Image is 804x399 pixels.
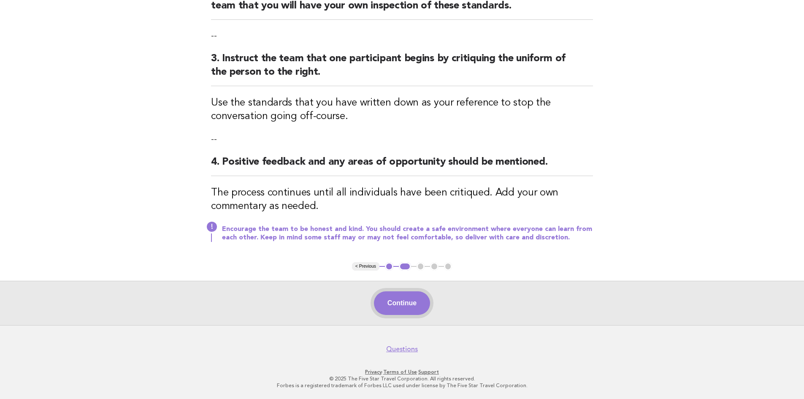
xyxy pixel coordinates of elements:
a: Terms of Use [383,369,417,375]
h3: The process continues until all individuals have been critiqued. Add your own commentary as needed. [211,186,593,213]
a: Privacy [365,369,382,375]
a: Support [418,369,439,375]
button: Continue [374,291,430,315]
h2: 4. Positive feedback and any areas of opportunity should be mentioned. [211,155,593,176]
p: -- [211,30,593,42]
button: < Previous [352,262,379,271]
a: Questions [386,345,418,353]
p: -- [211,133,593,145]
button: 2 [399,262,411,271]
h2: 3. Instruct the team that one participant begins by critiquing the uniform of the person to the r... [211,52,593,86]
p: Encourage the team to be honest and kind. You should create a safe environment where everyone can... [222,225,593,242]
p: © 2025 The Five Star Travel Corporation. All rights reserved. [144,375,661,382]
h3: Use the standards that you have written down as your reference to stop the conversation going off... [211,96,593,123]
p: · · [144,369,661,375]
button: 1 [385,262,393,271]
p: Forbes is a registered trademark of Forbes LLC used under license by The Five Star Travel Corpora... [144,382,661,389]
